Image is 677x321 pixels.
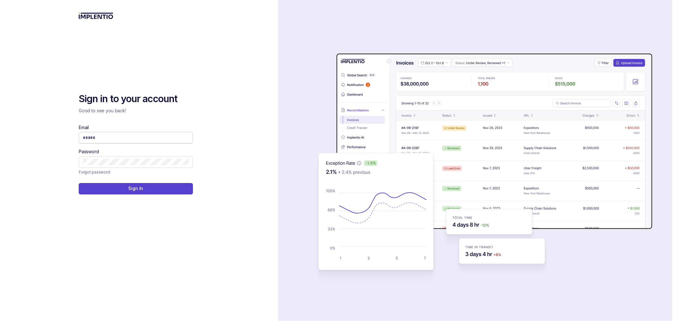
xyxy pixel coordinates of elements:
[79,93,193,105] h2: Sign in to your account
[79,183,193,194] button: Sign In
[79,169,110,175] a: Link Forgot password
[79,169,110,175] p: Forgot password
[79,148,99,155] label: Password
[79,124,89,131] label: Email
[79,13,113,19] img: logo
[79,108,193,114] p: Good to see you back!
[296,34,654,287] img: signin-background.svg
[128,185,143,192] p: Sign In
